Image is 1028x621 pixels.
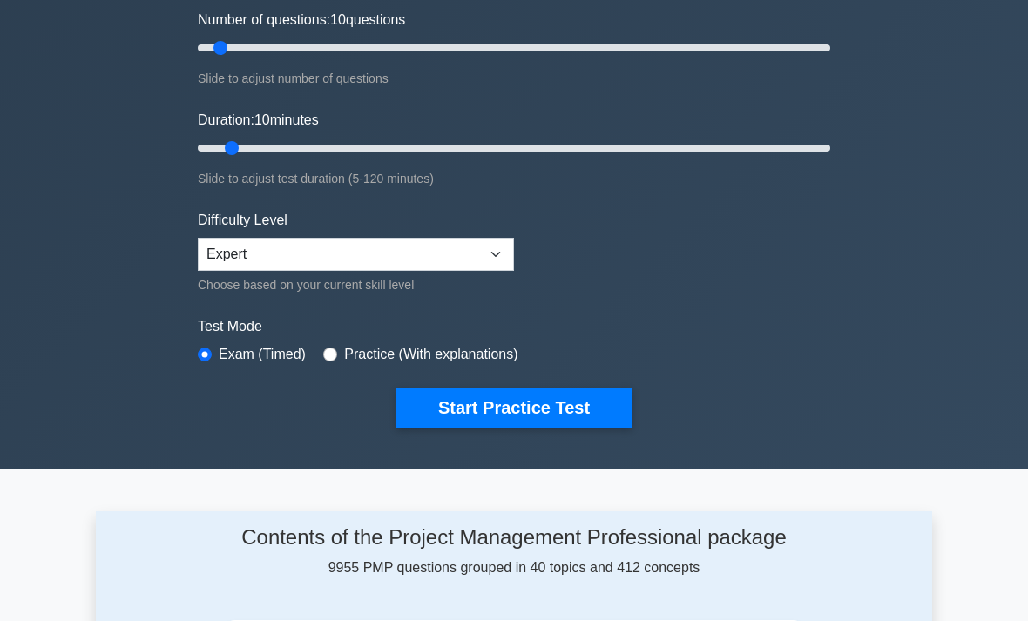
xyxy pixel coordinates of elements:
[396,388,632,428] button: Start Practice Test
[198,274,514,295] div: Choose based on your current skill level
[330,12,346,27] span: 10
[254,112,270,127] span: 10
[219,344,306,365] label: Exam (Timed)
[198,110,319,131] label: Duration: minutes
[198,168,830,189] div: Slide to adjust test duration (5-120 minutes)
[198,316,830,337] label: Test Mode
[221,525,807,550] h4: Contents of the Project Management Professional package
[198,10,405,30] label: Number of questions: questions
[198,68,830,89] div: Slide to adjust number of questions
[344,344,517,365] label: Practice (With explanations)
[198,210,287,231] label: Difficulty Level
[221,525,807,578] div: 9955 PMP questions grouped in 40 topics and 412 concepts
